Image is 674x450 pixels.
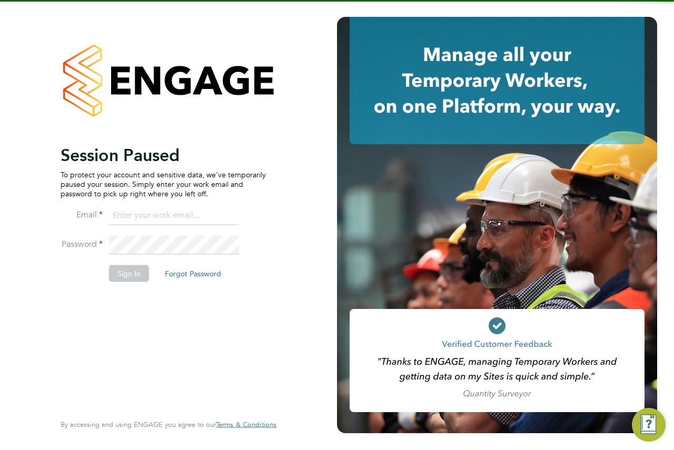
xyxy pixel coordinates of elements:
label: Password [61,238,103,249]
button: Sign In [109,265,149,282]
span: By accessing and using ENGAGE you agree to our [61,420,276,429]
button: Engage Resource Center [632,408,666,442]
label: Email [61,209,103,220]
input: Enter your work email... [109,206,239,225]
p: To protect your account and sensitive data, we've temporarily paused your session. Simply enter y... [61,169,266,198]
span: Terms & Conditions [216,420,276,429]
button: Forgot Password [156,265,230,282]
h2: Session Paused [61,144,266,165]
a: Terms & Conditions [216,421,276,429]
